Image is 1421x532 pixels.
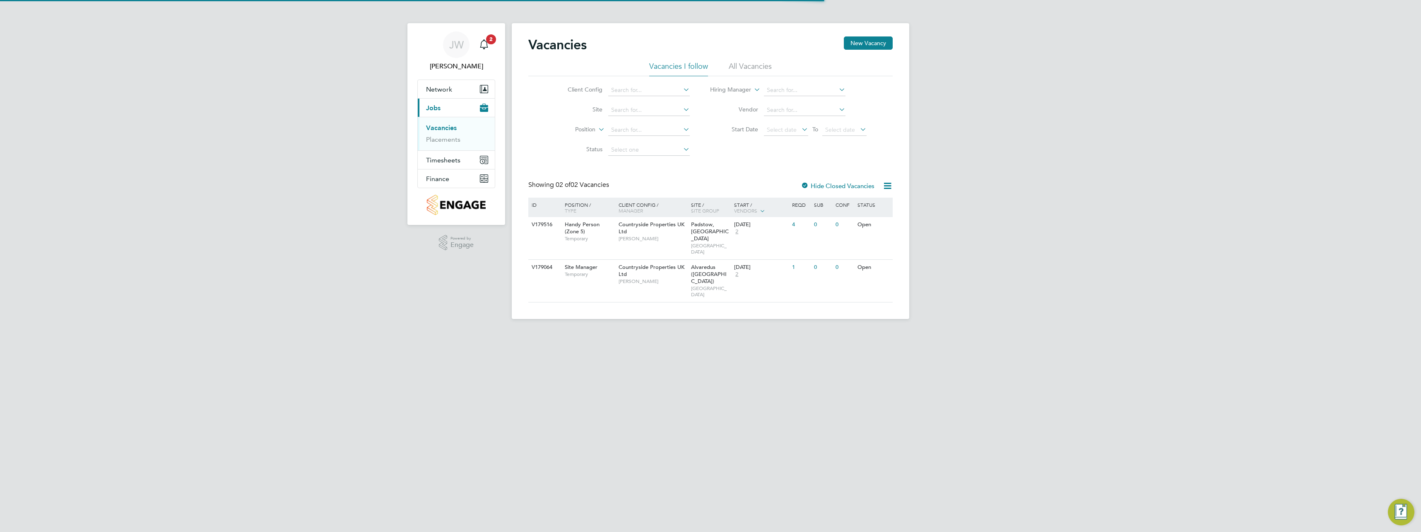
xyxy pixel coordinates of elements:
span: Network [426,85,452,93]
div: ID [530,198,559,212]
div: Client Config / [617,198,689,218]
span: 2 [734,228,739,235]
input: Search for... [608,85,690,96]
h2: Vacancies [528,36,587,53]
div: 4 [790,217,812,232]
a: JW[PERSON_NAME] [417,31,495,71]
span: 02 of [556,181,571,189]
div: 1 [790,260,812,275]
span: Site Group [691,207,719,214]
button: Network [418,80,495,98]
button: Timesheets [418,151,495,169]
div: 0 [833,217,855,232]
label: Hide Closed Vacancies [801,182,874,190]
div: V179516 [530,217,559,232]
span: Engage [450,242,474,249]
li: All Vacancies [729,61,772,76]
div: Site / [689,198,732,218]
div: 0 [833,260,855,275]
span: [PERSON_NAME] [619,235,687,242]
div: Status [855,198,891,212]
div: [DATE] [734,264,788,271]
label: Position [548,126,595,134]
span: Select date [767,126,797,133]
a: Vacancies [426,124,457,132]
nav: Main navigation [407,23,505,225]
span: [GEOGRAPHIC_DATA] [691,285,730,298]
input: Search for... [764,104,845,116]
button: New Vacancy [844,36,893,50]
span: Padstow, [GEOGRAPHIC_DATA] [691,221,729,242]
input: Select one [608,144,690,156]
div: Start / [732,198,790,218]
span: Temporary [565,235,614,242]
div: Conf [833,198,855,212]
div: Open [855,260,891,275]
div: Reqd [790,198,812,212]
label: Status [555,145,602,153]
span: [GEOGRAPHIC_DATA] [691,242,730,255]
span: Countryside Properties UK Ltd [619,264,684,278]
span: Select date [825,126,855,133]
button: Finance [418,169,495,188]
span: JW [449,39,464,50]
input: Search for... [608,104,690,116]
div: Position / [559,198,617,218]
div: [DATE] [734,221,788,228]
label: Start Date [710,126,758,133]
li: Vacancies I follow [649,61,708,76]
div: V179064 [530,260,559,275]
label: Vendor [710,106,758,113]
span: Alvaredus ([GEOGRAPHIC_DATA]) [691,264,727,285]
span: Vendors [734,207,757,214]
span: To [810,124,821,135]
span: 02 Vacancies [556,181,609,189]
a: Go to home page [417,195,495,215]
span: Temporary [565,271,614,278]
a: Placements [426,135,460,143]
span: 2 [734,271,739,278]
img: countryside-properties-logo-retina.png [427,195,485,215]
span: Countryside Properties UK Ltd [619,221,684,235]
input: Search for... [608,124,690,136]
input: Search for... [764,85,845,96]
label: Site [555,106,602,113]
span: Finance [426,175,449,183]
span: 2 [486,34,496,44]
div: Open [855,217,891,232]
span: Type [565,207,576,214]
span: Joshua Watts [417,61,495,71]
span: Handy Person (Zone 5) [565,221,600,235]
div: 0 [812,260,833,275]
span: Powered by [450,235,474,242]
div: Sub [812,198,833,212]
span: Jobs [426,104,441,112]
span: Timesheets [426,156,460,164]
div: 0 [812,217,833,232]
a: Powered byEngage [439,235,474,251]
div: Jobs [418,117,495,150]
a: 2 [476,31,492,58]
span: Manager [619,207,643,214]
label: Hiring Manager [703,86,751,94]
span: [PERSON_NAME] [619,278,687,285]
span: Site Manager [565,264,597,271]
button: Engage Resource Center [1388,499,1414,525]
div: Showing [528,181,611,189]
label: Client Config [555,86,602,93]
button: Jobs [418,99,495,117]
